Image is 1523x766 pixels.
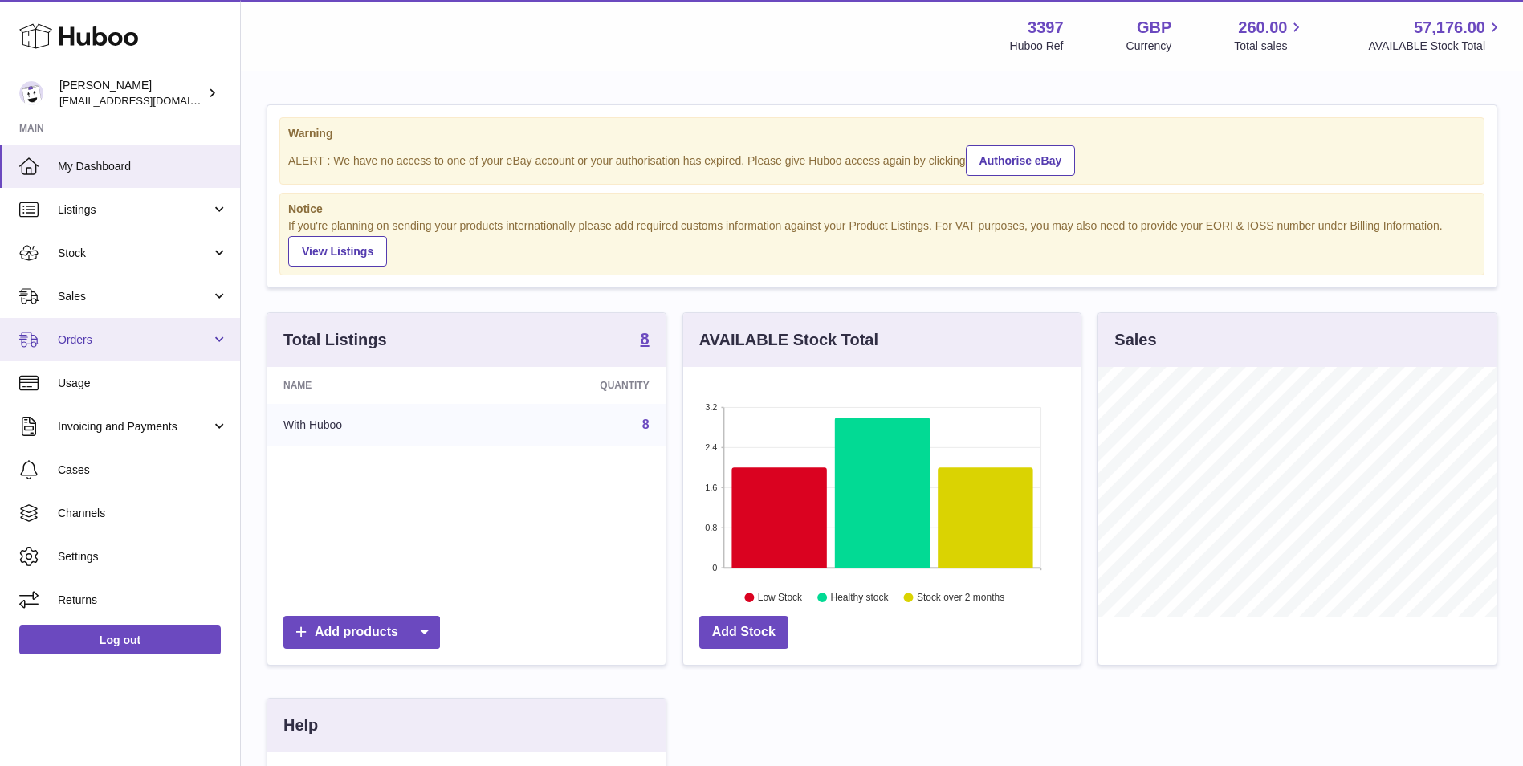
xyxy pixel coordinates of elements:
[58,376,228,391] span: Usage
[58,332,211,348] span: Orders
[830,593,889,604] text: Healthy stock
[1234,17,1305,54] a: 260.00 Total sales
[705,483,717,492] text: 1.6
[267,404,477,446] td: With Huboo
[58,289,211,304] span: Sales
[288,143,1476,176] div: ALERT : We have no access to one of your eBay account or your authorisation has expired. Please g...
[705,442,717,452] text: 2.4
[58,419,211,434] span: Invoicing and Payments
[283,715,318,736] h3: Help
[58,462,228,478] span: Cases
[267,367,477,404] th: Name
[58,593,228,608] span: Returns
[1368,17,1504,54] a: 57,176.00 AVAILABLE Stock Total
[642,418,650,431] a: 8
[58,506,228,521] span: Channels
[288,236,387,267] a: View Listings
[58,246,211,261] span: Stock
[59,78,204,108] div: [PERSON_NAME]
[699,616,788,649] a: Add Stock
[58,202,211,218] span: Listings
[1137,17,1171,39] strong: GBP
[966,145,1076,176] a: Authorise eBay
[641,331,650,347] strong: 8
[58,549,228,564] span: Settings
[477,367,665,404] th: Quantity
[1238,17,1287,39] span: 260.00
[19,625,221,654] a: Log out
[699,329,878,351] h3: AVAILABLE Stock Total
[705,402,717,412] text: 3.2
[1414,17,1485,39] span: 57,176.00
[917,593,1004,604] text: Stock over 2 months
[59,94,236,107] span: [EMAIL_ADDRESS][DOMAIN_NAME]
[288,202,1476,217] strong: Notice
[283,616,440,649] a: Add products
[19,81,43,105] img: sales@canchema.com
[283,329,387,351] h3: Total Listings
[641,331,650,350] a: 8
[1028,17,1064,39] strong: 3397
[758,593,803,604] text: Low Stock
[1114,329,1156,351] h3: Sales
[1368,39,1504,54] span: AVAILABLE Stock Total
[712,563,717,572] text: 0
[1010,39,1064,54] div: Huboo Ref
[1126,39,1172,54] div: Currency
[705,523,717,532] text: 0.8
[288,126,1476,141] strong: Warning
[288,218,1476,267] div: If you're planning on sending your products internationally please add required customs informati...
[1234,39,1305,54] span: Total sales
[58,159,228,174] span: My Dashboard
